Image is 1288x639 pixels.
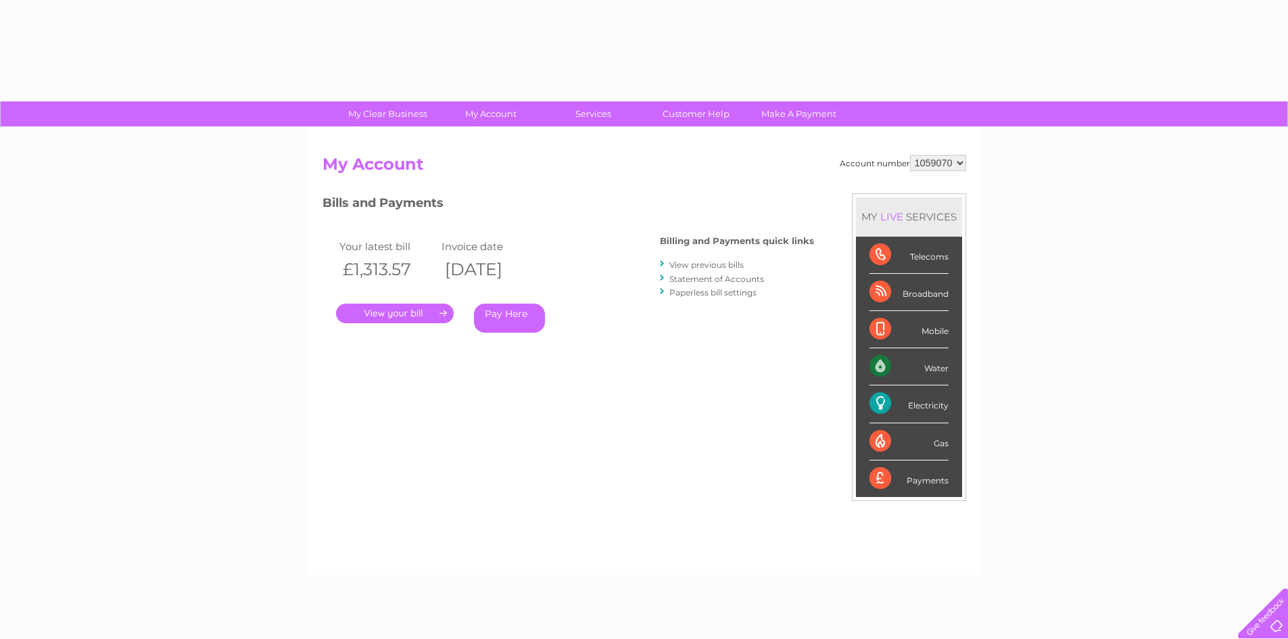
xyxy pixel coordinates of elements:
[336,256,438,283] th: £1,313.57
[869,348,949,385] div: Water
[869,237,949,274] div: Telecoms
[869,423,949,460] div: Gas
[435,101,546,126] a: My Account
[323,155,966,181] h2: My Account
[856,197,962,236] div: MY SERVICES
[869,274,949,311] div: Broadband
[869,385,949,423] div: Electricity
[869,460,949,497] div: Payments
[323,193,814,217] h3: Bills and Payments
[669,260,744,270] a: View previous bills
[840,155,966,171] div: Account number
[332,101,444,126] a: My Clear Business
[336,304,454,323] a: .
[474,304,545,333] a: Pay Here
[336,237,438,256] td: Your latest bill
[669,274,764,284] a: Statement of Accounts
[878,210,906,223] div: LIVE
[869,311,949,348] div: Mobile
[438,256,540,283] th: [DATE]
[660,236,814,246] h4: Billing and Payments quick links
[538,101,649,126] a: Services
[743,101,855,126] a: Make A Payment
[640,101,752,126] a: Customer Help
[669,287,757,298] a: Paperless bill settings
[438,237,540,256] td: Invoice date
